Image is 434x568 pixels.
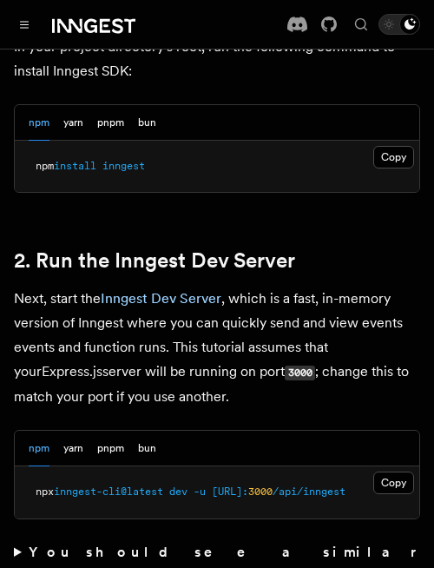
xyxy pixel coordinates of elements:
[102,160,145,172] span: inngest
[373,146,414,168] button: Copy
[373,472,414,494] button: Copy
[194,485,206,498] span: -u
[63,105,83,141] button: yarn
[36,160,54,172] span: npm
[14,248,295,273] a: 2. Run the Inngest Dev Server
[101,290,221,307] a: Inngest Dev Server
[97,105,124,141] button: pnpm
[36,485,54,498] span: npx
[138,431,156,466] button: bun
[285,366,315,380] code: 3000
[138,105,156,141] button: bun
[212,485,248,498] span: [URL]:
[169,485,187,498] span: dev
[14,14,35,35] button: Toggle navigation
[248,485,273,498] span: 3000
[14,287,420,409] p: Next, start the , which is a fast, in-memory version of Inngest where you can quickly send and vi...
[29,431,49,466] button: npm
[378,14,420,35] button: Toggle dark mode
[54,485,163,498] span: inngest-cli@latest
[351,14,372,35] button: Find something...
[14,35,420,83] p: In your project directory's root, run the following command to install Inngest SDK:
[97,431,124,466] button: pnpm
[54,160,96,172] span: install
[63,431,83,466] button: yarn
[29,105,49,141] button: npm
[273,485,345,498] span: /api/inngest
